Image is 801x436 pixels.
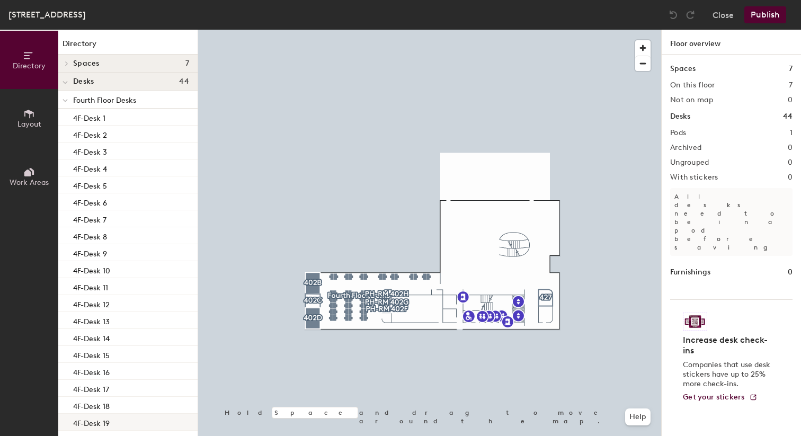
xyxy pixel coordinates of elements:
[670,111,690,122] h1: Desks
[788,96,793,104] h2: 0
[670,188,793,256] p: All desks need to be in a pod before saving
[668,10,679,20] img: Undo
[73,365,110,377] p: 4F-Desk 16
[670,144,701,152] h2: Archived
[73,77,94,86] span: Desks
[685,10,696,20] img: Redo
[73,128,107,140] p: 4F-Desk 2
[670,173,718,182] h2: With stickers
[73,195,107,208] p: 4F-Desk 6
[789,63,793,75] h1: 7
[788,173,793,182] h2: 0
[789,81,793,90] h2: 7
[73,246,107,259] p: 4F-Desk 9
[73,314,110,326] p: 4F-Desk 13
[713,6,734,23] button: Close
[73,59,100,68] span: Spaces
[73,348,110,360] p: 4F-Desk 15
[73,229,107,242] p: 4F-Desk 8
[670,96,713,104] h2: Not on map
[683,393,758,402] a: Get your stickers
[10,178,49,187] span: Work Areas
[73,162,107,174] p: 4F-Desk 4
[8,8,86,21] div: [STREET_ADDRESS]
[670,63,696,75] h1: Spaces
[73,111,105,123] p: 4F-Desk 1
[13,61,46,70] span: Directory
[662,30,801,55] h1: Floor overview
[73,331,110,343] p: 4F-Desk 14
[788,158,793,167] h2: 0
[73,263,110,275] p: 4F-Desk 10
[17,120,41,129] span: Layout
[788,266,793,278] h1: 0
[788,144,793,152] h2: 0
[73,399,110,411] p: 4F-Desk 18
[670,266,710,278] h1: Furnishings
[683,393,745,402] span: Get your stickers
[73,212,106,225] p: 4F-Desk 7
[670,158,709,167] h2: Ungrouped
[625,408,651,425] button: Help
[179,77,189,86] span: 44
[744,6,786,23] button: Publish
[73,179,107,191] p: 4F-Desk 5
[683,335,773,356] h4: Increase desk check-ins
[783,111,793,122] h1: 44
[73,382,109,394] p: 4F-Desk 17
[185,59,189,68] span: 7
[73,280,108,292] p: 4F-Desk 11
[73,96,136,105] span: Fourth Floor Desks
[790,129,793,137] h2: 1
[73,297,110,309] p: 4F-Desk 12
[670,81,715,90] h2: On this floor
[683,313,707,331] img: Sticker logo
[58,38,198,55] h1: Directory
[73,145,107,157] p: 4F-Desk 3
[73,416,110,428] p: 4F-Desk 19
[683,360,773,389] p: Companies that use desk stickers have up to 25% more check-ins.
[670,129,686,137] h2: Pods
